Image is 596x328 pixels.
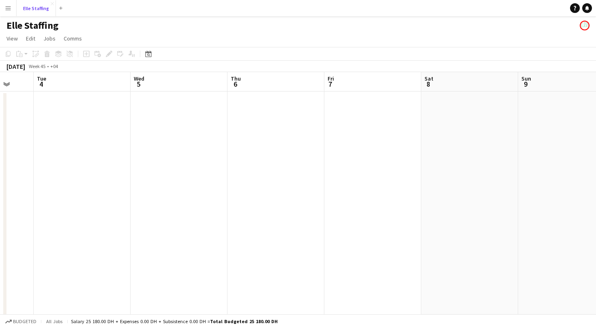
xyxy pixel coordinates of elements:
span: Week 45 [27,63,47,69]
span: All jobs [45,318,64,324]
span: Tue [37,75,46,82]
button: Elle Staffing [17,0,56,16]
span: 7 [326,79,334,89]
span: View [6,35,18,42]
span: Jobs [43,35,56,42]
span: Fri [328,75,334,82]
span: 6 [229,79,241,89]
a: Comms [60,33,85,44]
app-user-avatar: Gaelle Vanmullem [580,21,590,30]
span: Comms [64,35,82,42]
span: Sat [424,75,433,82]
span: 9 [520,79,531,89]
span: 5 [133,79,144,89]
div: +04 [50,63,58,69]
div: Salary 25 180.00 DH + Expenses 0.00 DH + Subsistence 0.00 DH = [71,318,278,324]
span: Edit [26,35,35,42]
div: [DATE] [6,62,25,70]
span: 8 [423,79,433,89]
span: Budgeted [13,319,36,324]
a: Jobs [40,33,59,44]
span: Wed [134,75,144,82]
span: Total Budgeted 25 180.00 DH [210,318,278,324]
a: View [3,33,21,44]
span: 4 [36,79,46,89]
h1: Elle Staffing [6,19,58,32]
button: Budgeted [4,317,38,326]
span: Sun [521,75,531,82]
span: Thu [231,75,241,82]
a: Edit [23,33,39,44]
